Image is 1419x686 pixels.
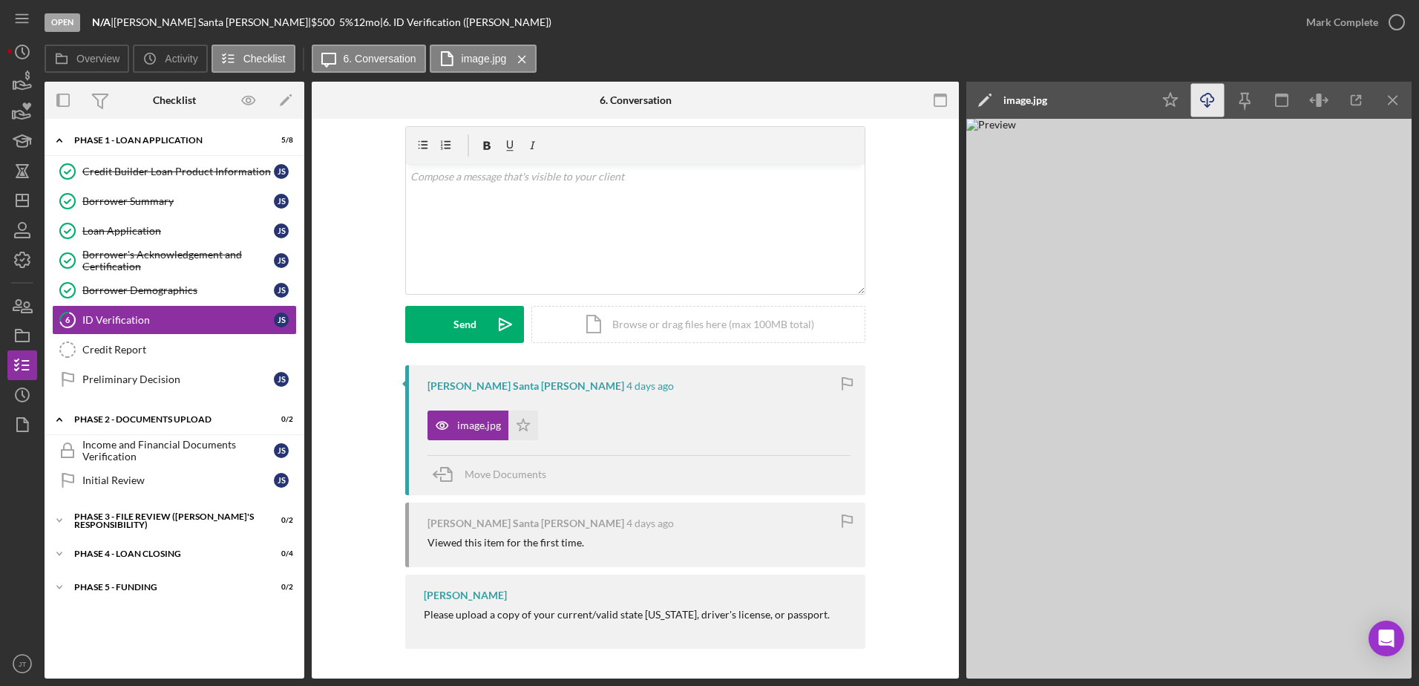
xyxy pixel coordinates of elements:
[266,583,293,592] div: 0 / 2
[266,549,293,558] div: 0 / 4
[380,16,551,28] div: | 6. ID Verification ([PERSON_NAME])
[344,53,416,65] label: 6. Conversation
[52,186,297,216] a: Borrower SummaryJS
[1306,7,1378,37] div: Mark Complete
[274,372,289,387] div: J S
[82,249,274,272] div: Borrower's Acknowledgement and Certification
[339,16,353,28] div: 5 %
[453,306,476,343] div: Send
[626,380,674,392] time: 2025-08-29 20:17
[424,609,830,621] div: Please upload a copy of your current/valid state [US_STATE], driver's license, or passport.
[114,16,311,28] div: [PERSON_NAME] Santa [PERSON_NAME] |
[52,246,297,275] a: Borrower's Acknowledgement and CertificationJS
[405,306,524,343] button: Send
[133,45,207,73] button: Activity
[82,195,274,207] div: Borrower Summary
[74,136,256,145] div: Phase 1 - Loan Application
[427,411,538,440] button: image.jpg
[266,136,293,145] div: 5 / 8
[65,315,71,324] tspan: 6
[165,53,197,65] label: Activity
[92,16,111,28] b: N/A
[462,53,507,65] label: image.jpg
[427,380,624,392] div: [PERSON_NAME] Santa [PERSON_NAME]
[19,660,27,668] text: JT
[1291,7,1412,37] button: Mark Complete
[76,53,119,65] label: Overview
[45,13,80,32] div: Open
[82,474,274,486] div: Initial Review
[427,456,561,493] button: Move Documents
[274,253,289,268] div: J S
[1003,94,1047,106] div: image.jpg
[52,305,297,335] a: 6ID VerificationJS
[465,468,546,480] span: Move Documents
[45,45,129,73] button: Overview
[74,415,256,424] div: Phase 2 - DOCUMENTS UPLOAD
[153,94,196,106] div: Checklist
[430,45,537,73] button: image.jpg
[243,53,286,65] label: Checklist
[427,517,624,529] div: [PERSON_NAME] Santa [PERSON_NAME]
[274,473,289,488] div: J S
[52,365,297,394] a: Preliminary DecisionJS
[966,119,1412,679] img: Preview
[74,549,256,558] div: PHASE 4 - LOAN CLOSING
[82,373,274,385] div: Preliminary Decision
[274,164,289,179] div: J S
[52,335,297,365] a: Credit Report
[82,439,274,463] div: Income and Financial Documents Verification
[1369,621,1404,656] div: Open Intercom Messenger
[353,16,380,28] div: 12 mo
[82,225,274,237] div: Loan Application
[274,443,289,458] div: J S
[266,516,293,525] div: 0 / 2
[52,157,297,186] a: Credit Builder Loan Product InformationJS
[82,166,274,177] div: Credit Builder Loan Product Information
[424,589,507,601] div: [PERSON_NAME]
[626,517,674,529] time: 2025-08-29 20:15
[266,415,293,424] div: 0 / 2
[52,216,297,246] a: Loan ApplicationJS
[312,45,426,73] button: 6. Conversation
[52,275,297,305] a: Borrower DemographicsJS
[52,465,297,495] a: Initial ReviewJS
[274,313,289,327] div: J S
[457,419,501,431] div: image.jpg
[600,94,672,106] div: 6. Conversation
[274,194,289,209] div: J S
[274,223,289,238] div: J S
[212,45,295,73] button: Checklist
[7,649,37,679] button: JT
[82,344,296,356] div: Credit Report
[74,512,256,529] div: PHASE 3 - FILE REVIEW ([PERSON_NAME]'s Responsibility)
[311,16,335,28] span: $500
[52,436,297,465] a: Income and Financial Documents VerificationJS
[74,583,256,592] div: Phase 5 - Funding
[274,283,289,298] div: J S
[82,284,274,296] div: Borrower Demographics
[82,314,274,326] div: ID Verification
[92,16,114,28] div: |
[427,537,584,549] div: Viewed this item for the first time.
